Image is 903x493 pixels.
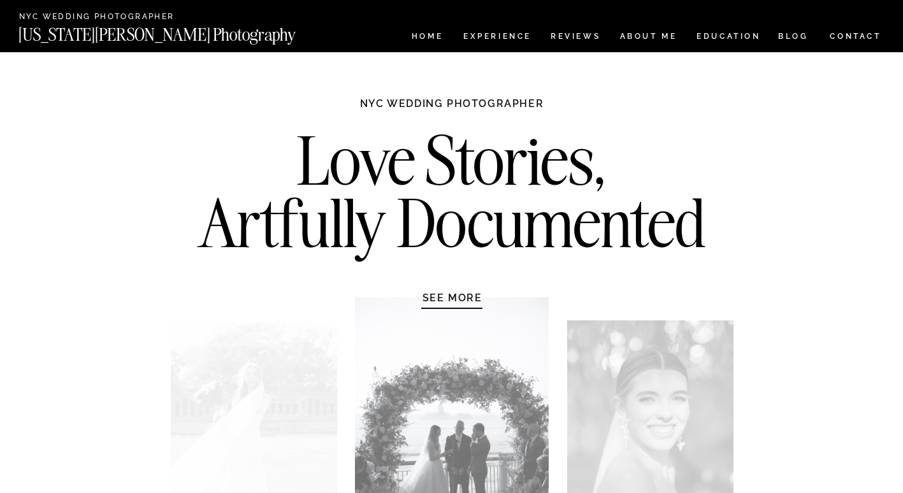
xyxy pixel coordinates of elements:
a: EDUCATION [695,32,762,43]
a: [US_STATE][PERSON_NAME] Photography [18,26,338,37]
a: HOME [409,32,445,43]
a: NYC Wedding Photographer [19,13,211,22]
a: CONTACT [829,29,882,43]
a: REVIEWS [551,32,598,43]
a: Experience [463,32,530,43]
h2: Love Stories, Artfully Documented [185,129,719,263]
a: BLOG [778,32,809,43]
a: ABOUT ME [619,32,677,43]
a: SEE MORE [392,291,513,304]
h1: NYC WEDDING PHOTOGRAPHER [333,97,572,122]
